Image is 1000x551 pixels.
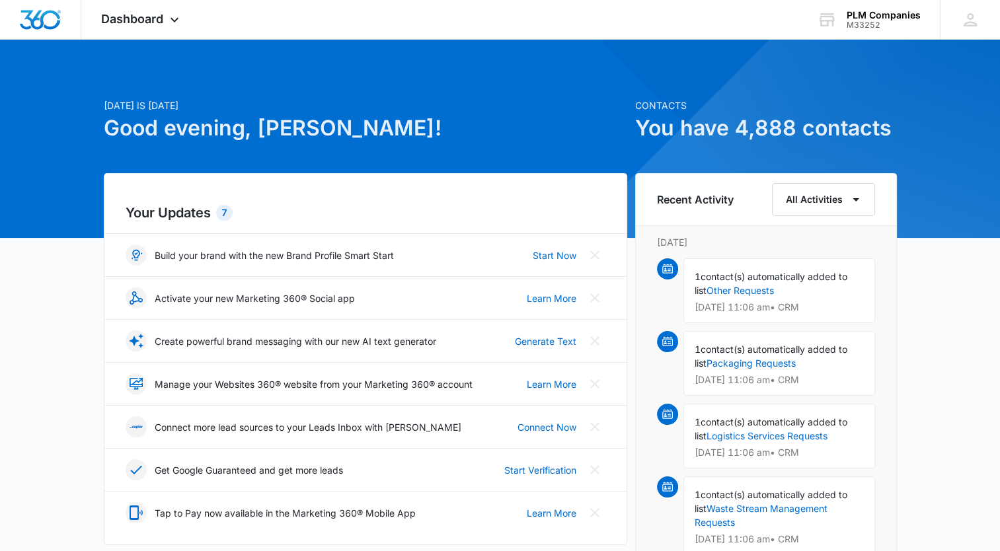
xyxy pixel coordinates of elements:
p: Tap to Pay now available in the Marketing 360® Mobile App [155,506,416,520]
span: 1 [695,489,701,500]
div: 7 [216,205,233,221]
button: Close [584,244,605,266]
span: 1 [695,416,701,427]
a: Waste Stream Management Requests [695,503,827,528]
a: Learn More [527,291,576,305]
a: Start Verification [504,463,576,477]
a: Connect Now [518,420,576,434]
span: contact(s) automatically added to list [695,489,847,514]
a: Packaging Requests [707,357,796,369]
span: contact(s) automatically added to list [695,344,847,369]
span: 1 [695,271,701,282]
p: Contacts [635,98,897,112]
button: Close [584,416,605,437]
div: account name [847,10,921,20]
h6: Recent Activity [657,192,734,207]
h1: You have 4,888 contacts [635,112,897,144]
span: Dashboard [101,12,163,26]
button: Close [584,502,605,523]
button: Close [584,287,605,309]
a: Learn More [527,377,576,391]
h1: Good evening, [PERSON_NAME]! [104,112,627,144]
a: Other Requests [707,285,774,296]
p: Connect more lead sources to your Leads Inbox with [PERSON_NAME] [155,420,461,434]
p: Create powerful brand messaging with our new AI text generator [155,334,436,348]
p: Manage your Websites 360® website from your Marketing 360® account [155,377,473,391]
a: Generate Text [515,334,576,348]
p: [DATE] 11:06 am • CRM [695,534,864,544]
div: account id [847,20,921,30]
a: Start Now [533,248,576,262]
p: [DATE] 11:06 am • CRM [695,448,864,457]
button: Close [584,459,605,480]
button: All Activities [772,183,875,216]
p: Activate your new Marketing 360® Social app [155,291,355,305]
a: Learn More [527,506,576,520]
span: 1 [695,344,701,355]
h2: Your Updates [126,203,605,223]
span: contact(s) automatically added to list [695,416,847,441]
span: contact(s) automatically added to list [695,271,847,296]
p: [DATE] is [DATE] [104,98,627,112]
button: Close [584,330,605,351]
p: [DATE] 11:06 am • CRM [695,303,864,312]
p: [DATE] 11:06 am • CRM [695,375,864,385]
p: [DATE] [657,235,875,249]
p: Build your brand with the new Brand Profile Smart Start [155,248,394,262]
a: Logistics Services Requests [707,430,827,441]
p: Get Google Guaranteed and get more leads [155,463,343,477]
button: Close [584,373,605,394]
